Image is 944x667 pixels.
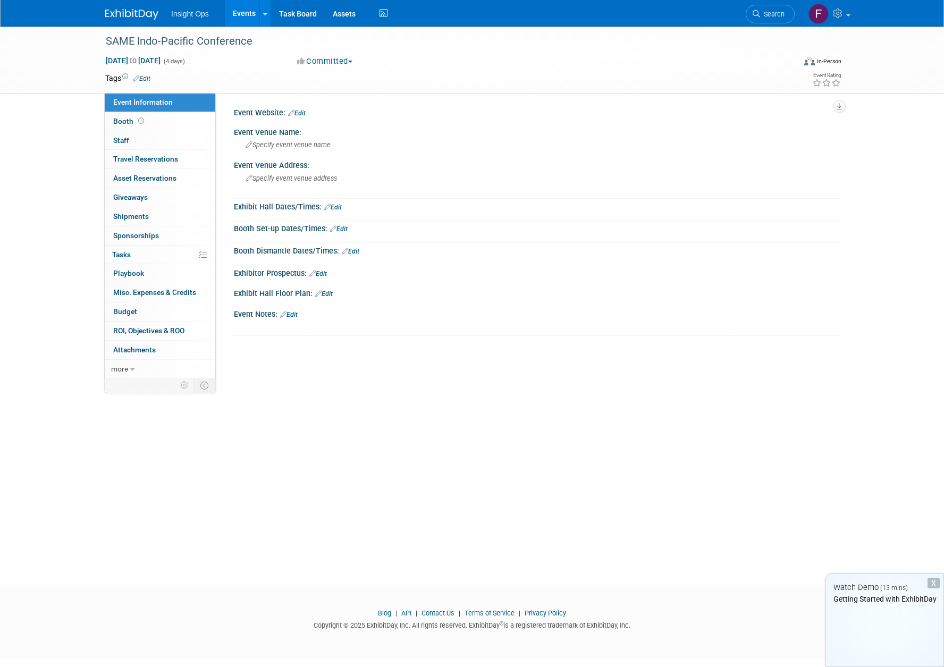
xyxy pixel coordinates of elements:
span: more [111,365,128,373]
div: Event Rating [812,73,841,78]
span: Booth [113,117,146,125]
span: Event Information [113,98,173,106]
a: Asset Reservations [105,169,215,188]
td: Tags [105,73,150,83]
span: Attachments [113,345,156,354]
div: Event Notes: [234,306,839,320]
div: Event Venue Address: [234,157,839,171]
a: Attachments [105,341,215,359]
span: Giveaways [113,193,148,201]
span: ROI, Objectives & ROO [113,326,184,335]
span: | [456,609,463,617]
a: Budget [105,302,215,321]
span: Asset Reservations [113,174,176,182]
img: Format-Inperson.png [804,57,815,65]
span: [DATE] [DATE] [105,56,161,65]
a: Blog [378,609,391,617]
a: Shipments [105,207,215,226]
div: Exhibit Hall Floor Plan: [234,285,839,299]
span: (4 days) [163,58,185,65]
a: Edit [315,290,333,298]
a: Edit [309,270,327,277]
span: Tasks [112,250,131,259]
span: | [516,609,523,617]
button: Committed [293,56,357,67]
span: Search [760,10,785,18]
a: Tasks [105,246,215,264]
span: Budget [113,307,137,316]
span: Insight Ops [171,10,209,18]
a: Edit [324,204,342,211]
span: Shipments [113,212,149,221]
div: Booth Dismantle Dates/Times: [234,243,839,257]
img: ExhibitDay [105,9,158,20]
div: Event Format [732,55,841,71]
a: Edit [280,311,298,318]
a: Event Information [105,93,215,112]
div: Event Website: [234,105,839,119]
div: Dismiss [928,578,940,588]
span: Booth not reserved yet [136,117,146,125]
td: Toggle Event Tabs [194,378,216,392]
div: Event Venue Name: [234,124,839,138]
span: Sponsorships [113,231,159,240]
a: more [105,360,215,378]
td: Personalize Event Tab Strip [175,378,194,392]
span: Travel Reservations [113,155,178,163]
a: Privacy Policy [525,609,566,617]
a: Booth [105,112,215,131]
a: Travel Reservations [105,150,215,168]
sup: ® [500,621,503,627]
span: Specify event venue address [246,174,337,182]
div: Exhibit Hall Dates/Times: [234,199,839,213]
span: | [393,609,400,617]
span: Playbook [113,269,144,277]
a: Giveaways [105,188,215,207]
a: Playbook [105,264,215,283]
div: Getting Started with ExhibitDay [826,594,943,604]
span: (13 mins) [880,584,908,592]
span: | [413,609,420,617]
a: Staff [105,131,215,150]
a: Misc. Expenses & Credits [105,283,215,302]
div: Booth Set-up Dates/Times: [234,221,839,234]
span: Specify event venue name [246,141,331,149]
span: Misc. Expenses & Credits [113,288,196,297]
span: to [128,56,138,65]
a: Sponsorships [105,226,215,245]
a: ROI, Objectives & ROO [105,322,215,340]
a: Terms of Service [465,609,515,617]
a: Edit [288,109,306,117]
a: Edit [342,248,359,255]
a: Edit [330,225,348,233]
a: API [401,609,411,617]
div: Exhibitor Prospectus: [234,265,839,279]
div: SAME Indo-Pacific Conference [102,32,779,51]
a: Contact Us [422,609,454,617]
div: Watch Demo [826,582,943,593]
span: Staff [113,136,129,145]
img: fran schwartz-wallace [808,4,829,24]
a: Edit [133,75,150,82]
a: Search [746,5,795,23]
div: In-Person [816,57,841,65]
